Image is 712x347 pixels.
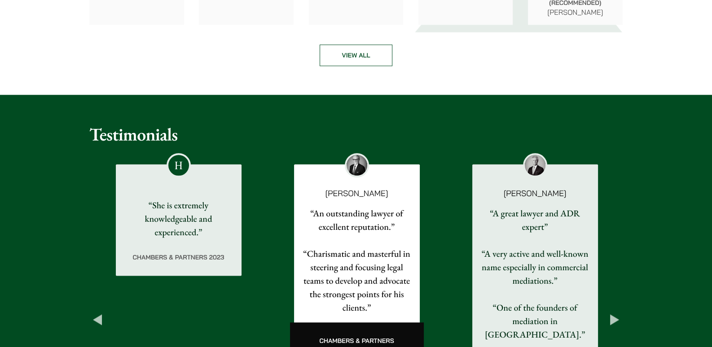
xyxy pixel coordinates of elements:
[123,198,234,239] p: “She is extremely knowledgeable and experienced.”
[116,239,242,276] div: Chambers & Partners 2023
[487,189,584,198] p: [PERSON_NAME]
[89,312,105,328] button: Previous
[479,301,591,341] p: “One of the founders of mediation in [GEOGRAPHIC_DATA].”
[607,312,623,328] button: Next
[535,7,615,18] p: [PERSON_NAME]
[89,123,623,145] h2: Testimonials
[301,247,413,314] p: “Charismatic and masterful in steering and focusing legal teams to develop and advocate the stron...
[479,247,591,287] p: “A very active and well-known name especially in commercial mediations.”
[301,206,413,233] p: “An outstanding lawyer of excellent reputation.”
[479,206,591,233] p: “A great lawyer and ADR expert”
[308,189,405,198] p: [PERSON_NAME]
[320,44,392,66] a: View all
